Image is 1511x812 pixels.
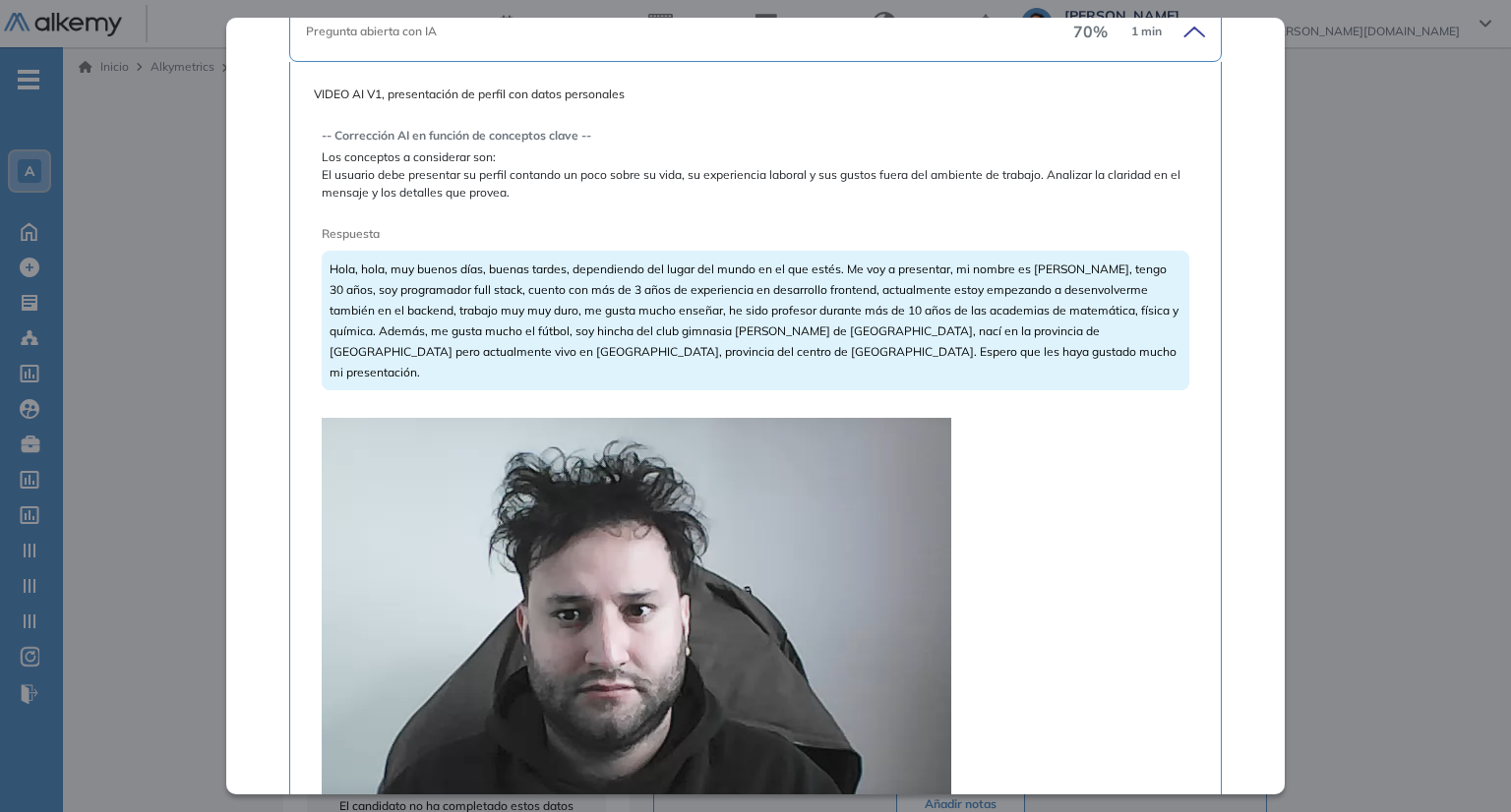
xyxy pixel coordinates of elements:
span: VIDEO AI V1, presentación de perfil con datos personales [314,86,1196,103]
span: Respuesta [322,225,1102,243]
span: -- Corrección AI en función de conceptos clave -- [322,127,1188,145]
span: El usuario debe presentar su perfil contando un poco sobre su vida, su experiencia laboral y sus ... [322,166,1188,202]
span: Hola, hola, muy buenos días, buenas tardes, dependiendo del lugar del mundo en el que estés. Me v... [330,261,1179,379]
span: Los conceptos a considerar son: [322,148,1188,166]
